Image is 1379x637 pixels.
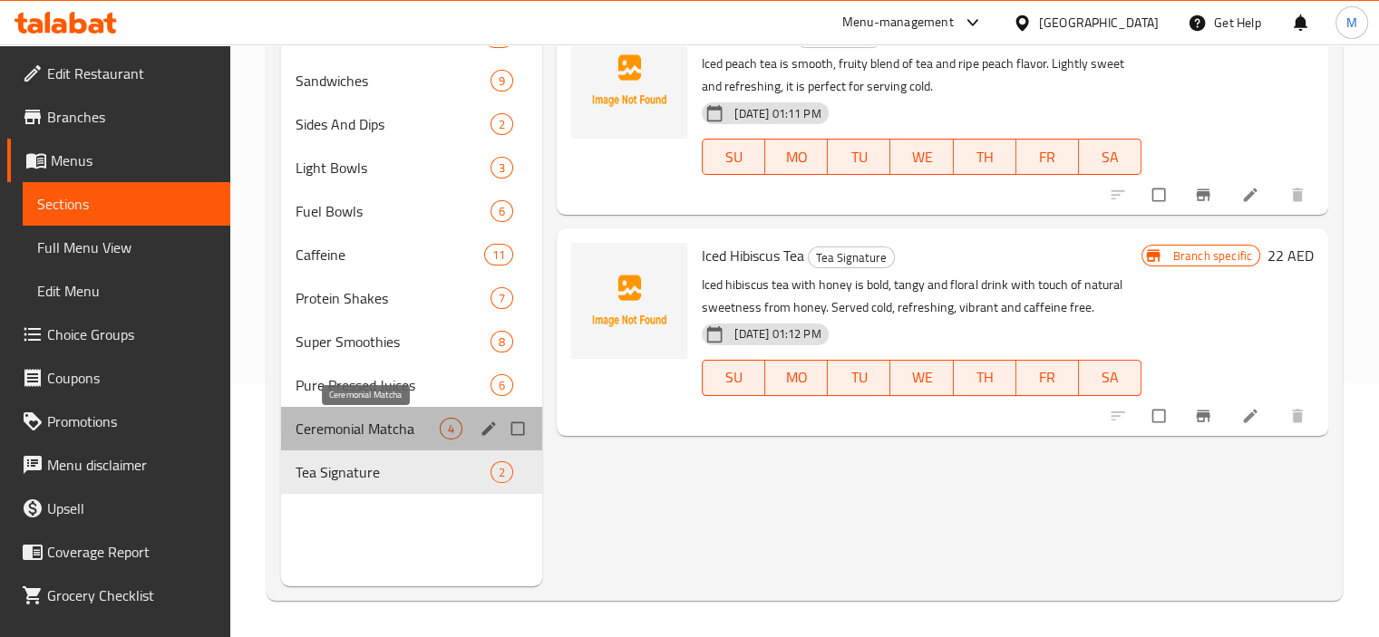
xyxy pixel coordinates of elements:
span: Branches [47,106,216,128]
span: M [1346,13,1357,33]
span: SA [1086,144,1134,170]
span: FR [1024,364,1072,391]
div: items [490,113,513,135]
a: Grocery Checklist [7,574,230,617]
div: items [490,157,513,179]
span: [DATE] 01:11 PM [727,105,828,122]
span: 2 [491,464,512,481]
div: Super Smoothies8 [281,320,543,363]
span: MO [772,364,821,391]
div: Pure Pressed Juices6 [281,363,543,407]
span: Sides And Dips [296,113,491,135]
button: SA [1079,139,1141,175]
span: WE [898,364,946,391]
button: FR [1016,360,1079,396]
span: TH [961,144,1009,170]
h6: 22 AED [1267,243,1314,268]
button: TH [954,360,1016,396]
span: FR [1024,144,1072,170]
a: Edit menu item [1241,407,1263,425]
span: 6 [491,377,512,394]
a: Menus [7,139,230,182]
span: 6 [491,203,512,220]
button: SA [1079,360,1141,396]
a: Edit menu item [1241,186,1263,204]
span: Tea Signature [809,247,894,268]
div: Menu-management [842,12,954,34]
div: Light Bowls3 [281,146,543,189]
div: [GEOGRAPHIC_DATA] [1039,13,1159,33]
span: Edit Restaurant [47,63,216,84]
div: Light Bowls [296,157,491,179]
button: TU [828,139,890,175]
span: Super Smoothies [296,331,491,352]
a: Choice Groups [7,313,230,356]
span: Ceremonial Matcha [296,418,441,439]
button: TU [828,360,890,396]
div: Pure Pressed Juices [296,374,491,396]
a: Edit Menu [23,269,230,313]
span: Tea Signature [296,461,491,483]
img: Iced Hibiscus Tea [571,243,687,359]
span: Promotions [47,410,216,432]
div: Tea Signature2 [281,450,543,494]
button: delete [1277,175,1321,215]
span: 3 [491,159,512,177]
span: Select to update [1141,399,1180,433]
span: 4 [441,420,461,438]
button: TH [954,139,1016,175]
div: Ceremonial Matcha4edit [281,407,543,450]
span: SU [710,364,758,391]
span: TU [835,144,883,170]
div: Caffeine11 [281,233,543,276]
button: Branch-specific-item [1183,396,1227,436]
div: Sandwiches9 [281,59,543,102]
button: MO [765,139,828,175]
span: 11 [485,246,512,264]
span: SU [710,144,758,170]
span: Grocery Checklist [47,584,216,606]
span: Full Menu View [37,236,216,258]
span: Sections [37,193,216,215]
a: Promotions [7,400,230,443]
span: TH [961,364,1009,391]
div: items [490,200,513,222]
a: Full Menu View [23,226,230,269]
a: Sections [23,182,230,226]
img: Iced Peach Tea [571,23,687,139]
span: Coupons [47,367,216,389]
button: WE [890,139,953,175]
span: 7 [491,290,512,307]
span: Protein Shakes [296,287,491,309]
span: WE [898,144,946,170]
div: Protein Shakes7 [281,276,543,320]
span: TU [835,364,883,391]
a: Coverage Report [7,530,230,574]
div: items [484,244,513,265]
span: Sandwiches [296,70,491,92]
span: Coverage Report [47,541,216,563]
button: MO [765,360,828,396]
span: Fuel Bowls [296,200,491,222]
div: Tea Signature [808,246,895,268]
span: [DATE] 01:12 PM [727,325,828,343]
a: Menu disclaimer [7,443,230,487]
button: FR [1016,139,1079,175]
button: SU [702,139,765,175]
span: Upsell [47,497,216,519]
div: items [490,374,513,396]
button: WE [890,360,953,396]
a: Edit Restaurant [7,52,230,95]
span: Menus [51,150,216,171]
span: 9 [491,72,512,90]
p: Iced peach tea is smooth, fruity blend of tea and ripe peach flavor. Lightly sweet and refreshing... [702,53,1141,98]
span: Edit Menu [37,280,216,302]
div: items [490,331,513,352]
span: Choice Groups [47,323,216,345]
a: Coupons [7,356,230,400]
